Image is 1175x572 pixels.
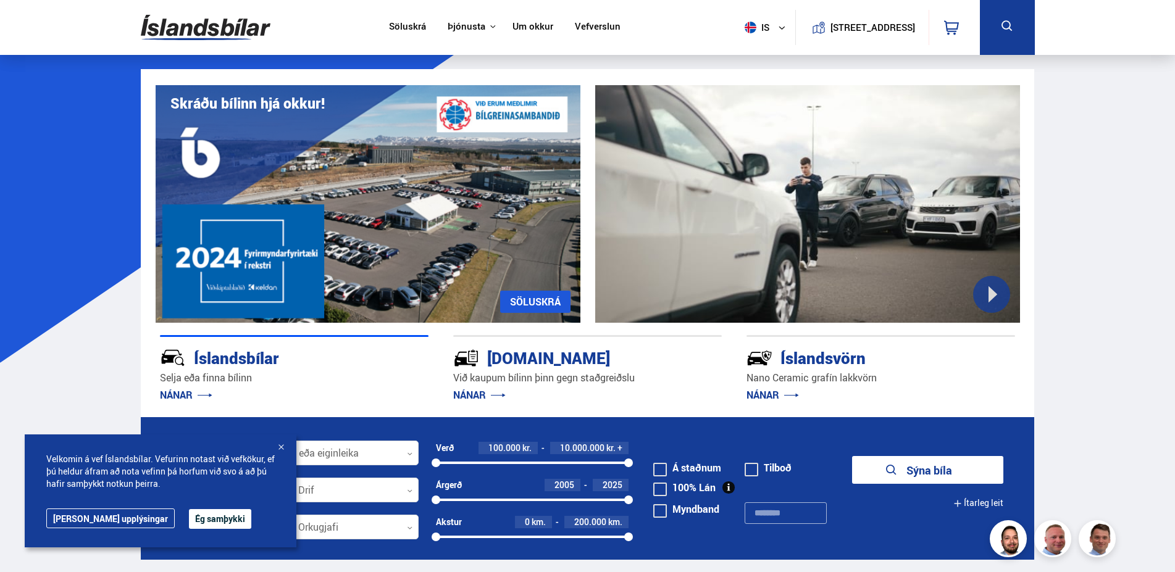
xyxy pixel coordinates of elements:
[436,480,462,490] div: Árgerð
[453,345,479,371] img: tr5P-W3DuiFaO7aO.svg
[448,21,485,33] button: Þjónusta
[740,9,795,46] button: is
[740,22,771,33] span: is
[746,371,1015,385] p: Nano Ceramic grafín lakkvörn
[746,388,799,402] a: NÁNAR
[745,463,792,473] label: Tilboð
[653,463,721,473] label: Á staðnum
[156,85,580,323] img: eKx6w-_Home_640_.png
[603,479,622,491] span: 2025
[606,443,616,453] span: kr.
[992,522,1029,559] img: nhp88E3Fdnt1Opn2.png
[436,517,462,527] div: Akstur
[746,345,772,371] img: -Svtn6bYgwAsiwNX.svg
[653,483,716,492] label: 100% Lán
[532,517,546,527] span: km.
[160,346,385,368] div: Íslandsbílar
[1036,522,1073,559] img: siFngHWaQ9KaOqBr.png
[436,443,454,453] div: Verð
[46,508,175,528] a: [PERSON_NAME] upplýsingar
[522,443,532,453] span: kr.
[1081,522,1118,559] img: FbJEzSuNWCJXmdc-.webp
[574,516,606,528] span: 200.000
[852,456,1003,484] button: Sýna bíla
[46,453,275,490] span: Velkomin á vef Íslandsbílar. Vefurinn notast við vefkökur, ef þú heldur áfram að nota vefinn þá h...
[488,442,521,454] span: 100.000
[453,371,722,385] p: Við kaupum bílinn þinn gegn staðgreiðslu
[560,442,604,454] span: 10.000.000
[453,388,506,402] a: NÁNAR
[608,517,622,527] span: km.
[141,7,270,48] img: G0Ugv5HjCgRt.svg
[554,479,574,491] span: 2005
[512,21,553,34] a: Um okkur
[575,21,621,34] a: Vefverslun
[189,509,251,529] button: Ég samþykki
[500,291,571,313] a: SÖLUSKRÁ
[389,21,426,34] a: Söluskrá
[746,346,971,368] div: Íslandsvörn
[453,346,678,368] div: [DOMAIN_NAME]
[170,95,325,112] h1: Skráðu bílinn hjá okkur!
[160,345,186,371] img: JRvxyua_JYH6wB4c.svg
[525,516,530,528] span: 0
[835,22,911,33] button: [STREET_ADDRESS]
[160,371,429,385] p: Selja eða finna bílinn
[802,10,922,45] a: [STREET_ADDRESS]
[160,388,212,402] a: NÁNAR
[953,489,1003,517] button: Ítarleg leit
[617,443,622,453] span: +
[745,22,756,33] img: svg+xml;base64,PHN2ZyB4bWxucz0iaHR0cDovL3d3dy53My5vcmcvMjAwMC9zdmciIHdpZHRoPSI1MTIiIGhlaWdodD0iNT...
[653,504,719,514] label: Myndband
